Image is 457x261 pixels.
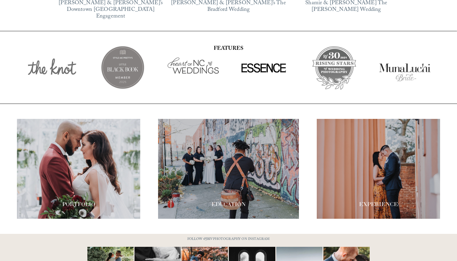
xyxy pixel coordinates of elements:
[176,236,281,243] p: FOLLOW @JBIVPHOTOGRAPHY ON INSTAGRAM
[212,201,246,208] span: EDUCATION
[62,201,95,208] span: PORTFOLIO
[359,201,398,208] span: EXPERIENCE
[214,44,243,54] strong: FEATURES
